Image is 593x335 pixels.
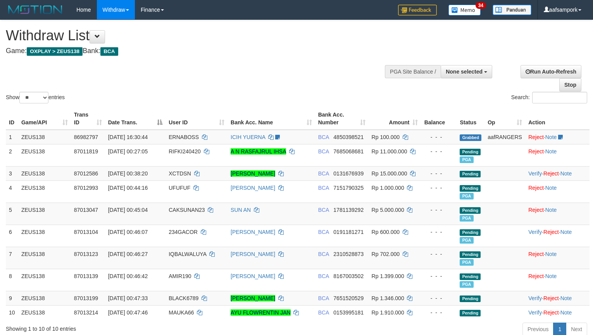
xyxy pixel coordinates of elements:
span: Pending [460,295,481,302]
td: 8 [6,269,18,291]
th: Trans ID: activate to sort column ascending [71,108,105,130]
span: Copy 1781139292 to clipboard [333,207,364,213]
span: Rp 600.000 [372,229,400,235]
span: Rp 11.000.000 [372,148,407,155]
span: Pending [460,273,481,280]
a: Note [545,273,557,279]
span: Rp 1.000.000 [372,185,404,191]
span: [DATE] 16:30:44 [108,134,148,140]
a: Note [545,207,557,213]
span: Copy 7651520529 to clipboard [333,295,364,301]
a: Reject [543,295,559,301]
span: Copy 0191181271 to clipboard [333,229,364,235]
div: - - - [424,294,453,302]
span: BCA [318,134,329,140]
span: [DATE] 00:38:20 [108,170,148,177]
a: Run Auto-Refresh [521,65,581,78]
td: 6 [6,225,18,247]
span: Copy 2310528873 to clipboard [333,251,364,257]
span: RIFKI240420 [169,148,201,155]
td: ZEUS138 [18,130,71,144]
div: - - - [424,170,453,177]
span: 87011819 [74,148,98,155]
th: Op: activate to sort column ascending [484,108,525,130]
td: ZEUS138 [18,247,71,269]
div: - - - [424,133,453,141]
a: Stop [559,78,581,91]
span: [DATE] 00:45:04 [108,207,148,213]
a: Verify [528,309,542,316]
a: Verify [528,170,542,177]
span: BCA [318,309,329,316]
td: ZEUS138 [18,166,71,180]
div: - - - [424,148,453,155]
td: 7 [6,247,18,269]
td: · · [525,305,590,320]
span: XCTDSN [169,170,191,177]
div: - - - [424,184,453,192]
span: BCA [318,207,329,213]
span: 87012993 [74,185,98,191]
span: 87013104 [74,229,98,235]
th: Game/API: activate to sort column ascending [18,108,71,130]
td: · [525,269,590,291]
label: Show entries [6,92,65,103]
span: [DATE] 00:44:16 [108,185,148,191]
span: None selected [446,69,483,75]
span: 87013139 [74,273,98,279]
th: Bank Acc. Number: activate to sort column ascending [315,108,369,130]
span: [DATE] 00:46:07 [108,229,148,235]
span: 87013047 [74,207,98,213]
span: AMIR190 [169,273,191,279]
td: 9 [6,291,18,305]
span: Rp 5.000.000 [372,207,404,213]
span: Copy 8167003502 to clipboard [333,273,364,279]
div: - - - [424,309,453,316]
span: Copy 7151790325 to clipboard [333,185,364,191]
td: ZEUS138 [18,305,71,320]
span: Marked by aafanarl [460,156,473,163]
td: ZEUS138 [18,225,71,247]
button: None selected [441,65,492,78]
a: Reject [528,251,544,257]
a: [PERSON_NAME] [231,273,275,279]
span: Rp 1.346.000 [372,295,404,301]
span: Pending [460,149,481,155]
span: [DATE] 00:47:46 [108,309,148,316]
span: Pending [460,207,481,214]
span: Pending [460,185,481,192]
th: Bank Acc. Name: activate to sort column ascending [228,108,315,130]
span: 87013199 [74,295,98,301]
a: [PERSON_NAME] [231,185,275,191]
td: · [525,130,590,144]
a: Verify [528,229,542,235]
span: 234GACOR [169,229,198,235]
span: OXPLAY > ZEUS138 [27,47,83,56]
select: Showentries [19,92,48,103]
span: IQBALWALUYA [169,251,206,257]
a: Reject [543,170,559,177]
td: 1 [6,130,18,144]
span: BCA [100,47,118,56]
a: Note [545,134,557,140]
div: - - - [424,272,453,280]
img: MOTION_logo.png [6,4,65,15]
span: Rp 15.000.000 [372,170,407,177]
span: 87013123 [74,251,98,257]
span: BLACK6789 [169,295,198,301]
td: 5 [6,203,18,225]
a: Note [545,148,557,155]
label: Search: [511,92,587,103]
span: Rp 1.910.000 [372,309,404,316]
span: [DATE] 00:47:33 [108,295,148,301]
span: BCA [318,295,329,301]
a: Reject [543,309,559,316]
td: · · [525,166,590,180]
span: 34 [476,2,486,9]
th: Balance [421,108,457,130]
span: BCA [318,170,329,177]
span: ERNABOSS [169,134,199,140]
span: [DATE] 00:46:42 [108,273,148,279]
a: [PERSON_NAME] [231,170,275,177]
span: Marked by aafanarl [460,259,473,266]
